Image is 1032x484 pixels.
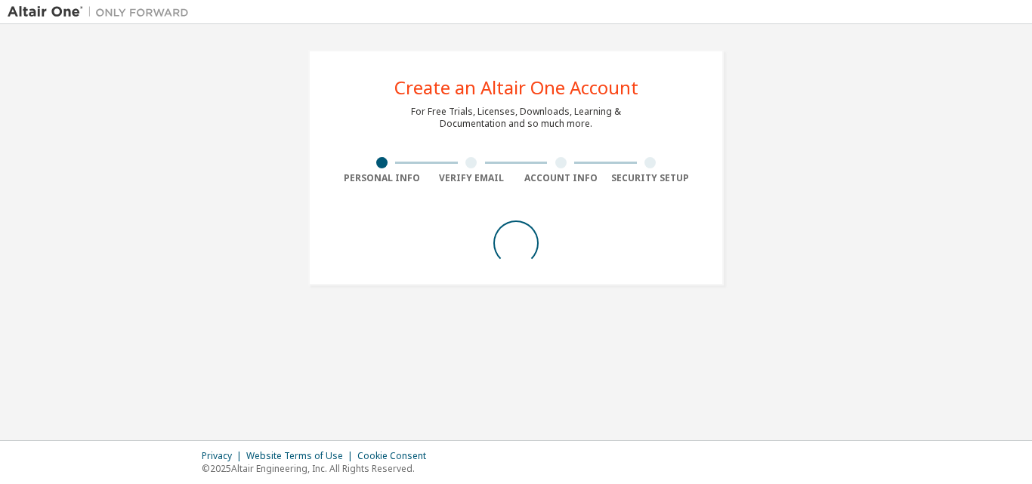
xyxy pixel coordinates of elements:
[427,172,517,184] div: Verify Email
[394,79,638,97] div: Create an Altair One Account
[202,462,435,475] p: © 2025 Altair Engineering, Inc. All Rights Reserved.
[357,450,435,462] div: Cookie Consent
[606,172,696,184] div: Security Setup
[337,172,427,184] div: Personal Info
[246,450,357,462] div: Website Terms of Use
[411,106,621,130] div: For Free Trials, Licenses, Downloads, Learning & Documentation and so much more.
[516,172,606,184] div: Account Info
[8,5,196,20] img: Altair One
[202,450,246,462] div: Privacy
